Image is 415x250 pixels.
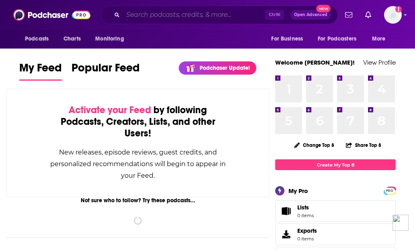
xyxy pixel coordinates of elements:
[366,31,396,47] button: open menu
[384,6,402,24] span: Logged in as kelsey.marrujo
[345,137,382,153] button: Share Top 8
[363,59,396,66] a: View Profile
[297,227,317,234] span: Exports
[297,204,309,211] span: Lists
[123,8,265,21] input: Search podcasts, credits, & more...
[297,213,314,218] span: 0 items
[297,236,317,242] span: 0 items
[316,5,331,12] span: New
[58,31,86,47] a: Charts
[342,8,356,22] a: Show notifications dropdown
[362,8,374,22] a: Show notifications dropdown
[200,65,250,71] p: Podchaser Update!
[289,140,339,150] button: Change Top 8
[47,146,229,181] div: New releases, episode reviews, guest credits, and personalized recommendations will begin to appe...
[278,205,294,217] span: Lists
[101,6,338,24] div: Search podcasts, credits, & more...
[266,31,313,47] button: open menu
[47,104,229,139] div: by following Podcasts, Creators, Lists, and other Users!
[372,33,386,45] span: More
[275,59,355,66] a: Welcome [PERSON_NAME]!
[395,6,402,12] svg: Add a profile image
[19,61,62,81] a: My Feed
[72,61,140,79] span: Popular Feed
[278,229,294,240] span: Exports
[90,31,134,47] button: open menu
[6,197,269,204] div: Not sure who to follow? Try these podcasts...
[265,10,284,20] span: Ctrl K
[384,6,402,24] img: User Profile
[384,6,402,24] button: Show profile menu
[19,61,62,79] span: My Feed
[13,7,90,22] img: Podchaser - Follow, Share and Rate Podcasts
[385,187,395,193] a: PRO
[95,33,124,45] span: Monitoring
[313,31,368,47] button: open menu
[275,200,396,222] a: Lists
[63,33,81,45] span: Charts
[275,224,396,245] a: Exports
[294,13,327,17] span: Open Advanced
[318,33,356,45] span: For Podcasters
[288,187,308,195] div: My Pro
[271,33,303,45] span: For Business
[19,31,59,47] button: open menu
[290,10,331,20] button: Open AdvancedNew
[69,104,151,116] span: Activate your Feed
[275,159,396,170] a: Create My Top 8
[25,33,49,45] span: Podcasts
[72,61,140,81] a: Popular Feed
[297,204,314,211] span: Lists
